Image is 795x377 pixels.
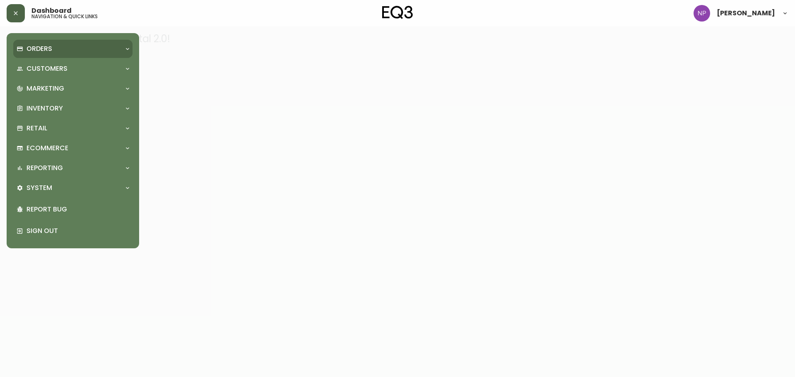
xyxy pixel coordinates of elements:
[31,14,98,19] h5: navigation & quick links
[26,226,129,235] p: Sign Out
[13,99,132,118] div: Inventory
[13,60,132,78] div: Customers
[13,159,132,177] div: Reporting
[382,6,413,19] img: logo
[26,44,52,53] p: Orders
[31,7,72,14] span: Dashboard
[13,139,132,157] div: Ecommerce
[13,179,132,197] div: System
[26,183,52,192] p: System
[26,144,68,153] p: Ecommerce
[26,84,64,93] p: Marketing
[13,40,132,58] div: Orders
[13,119,132,137] div: Retail
[26,124,47,133] p: Retail
[13,199,132,220] div: Report Bug
[694,5,710,22] img: 50f1e64a3f95c89b5c5247455825f96f
[13,220,132,242] div: Sign Out
[26,205,129,214] p: Report Bug
[26,104,63,113] p: Inventory
[26,163,63,173] p: Reporting
[717,10,775,17] span: [PERSON_NAME]
[13,79,132,98] div: Marketing
[26,64,67,73] p: Customers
